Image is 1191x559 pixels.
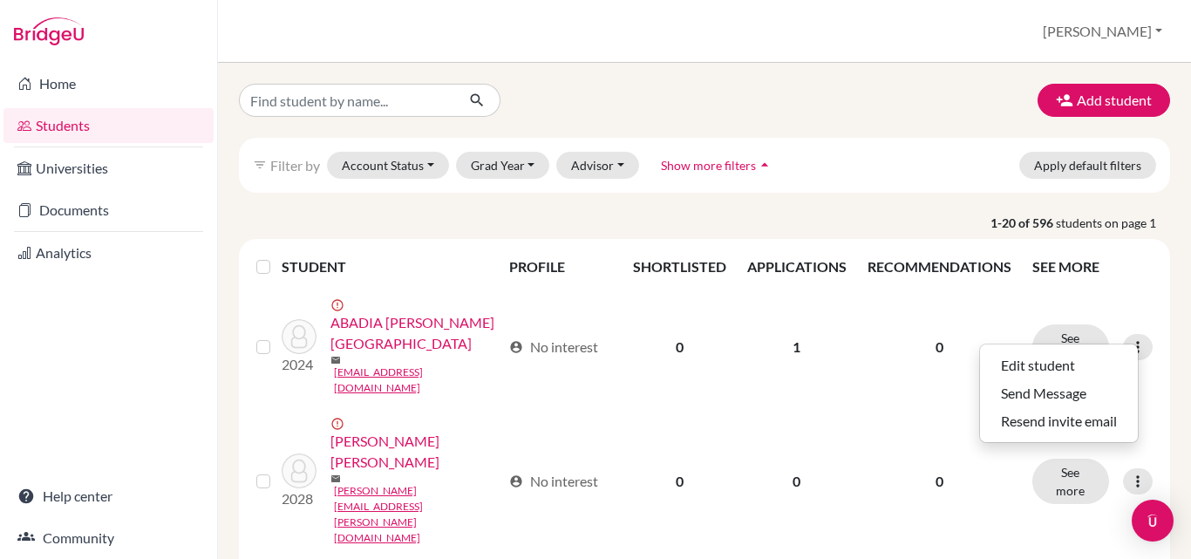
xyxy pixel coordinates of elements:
[330,298,348,312] span: error_outline
[857,246,1022,288] th: RECOMMENDATIONS
[1038,84,1170,117] button: Add student
[239,84,455,117] input: Find student by name...
[3,151,214,186] a: Universities
[334,365,502,396] a: [EMAIL_ADDRESS][DOMAIN_NAME]
[509,474,523,488] span: account_circle
[330,431,502,473] a: [PERSON_NAME] [PERSON_NAME]
[509,340,523,354] span: account_circle
[330,417,348,431] span: error_outline
[282,246,500,288] th: STUDENT
[1022,246,1163,288] th: SEE MORE
[330,474,341,484] span: mail
[737,406,857,556] td: 0
[3,479,214,514] a: Help center
[3,235,214,270] a: Analytics
[737,288,857,406] td: 1
[980,407,1138,435] button: Resend invite email
[1019,152,1156,179] button: Apply default filters
[334,483,502,546] a: [PERSON_NAME][EMAIL_ADDRESS][PERSON_NAME][DOMAIN_NAME]
[14,17,84,45] img: Bridge-U
[282,453,316,488] img: ACOSTA GIRALDO, SAMUEL
[868,471,1011,492] p: 0
[330,355,341,365] span: mail
[1032,459,1109,504] button: See more
[980,379,1138,407] button: Send Message
[270,157,320,174] span: Filter by
[980,351,1138,379] button: Edit student
[737,246,857,288] th: APPLICATIONS
[509,471,598,492] div: No interest
[509,337,598,358] div: No interest
[330,312,502,354] a: ABADIA [PERSON_NAME][GEOGRAPHIC_DATA]
[1132,500,1174,542] div: Open Intercom Messenger
[282,488,316,509] p: 2028
[1056,214,1170,232] span: students on page 1
[1032,324,1109,370] button: See more
[623,246,737,288] th: SHORTLISTED
[456,152,550,179] button: Grad Year
[556,152,639,179] button: Advisor
[3,108,214,143] a: Students
[3,66,214,101] a: Home
[253,158,267,172] i: filter_list
[868,337,1011,358] p: 0
[282,354,316,375] p: 2024
[623,288,737,406] td: 0
[756,156,773,174] i: arrow_drop_up
[623,406,737,556] td: 0
[3,521,214,556] a: Community
[499,246,622,288] th: PROFILE
[327,152,449,179] button: Account Status
[282,319,316,354] img: ABADIA YUSTI, EMILIANA
[3,193,214,228] a: Documents
[990,214,1056,232] strong: 1-20 of 596
[646,152,788,179] button: Show more filtersarrow_drop_up
[661,158,756,173] span: Show more filters
[1035,15,1170,48] button: [PERSON_NAME]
